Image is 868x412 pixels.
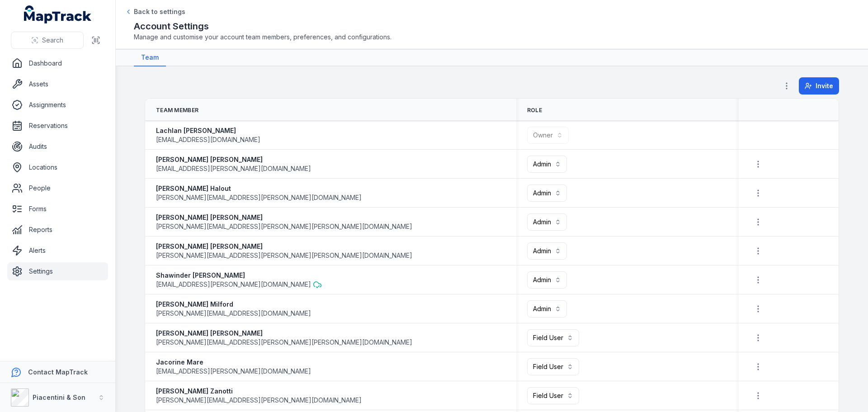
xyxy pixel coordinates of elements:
[156,309,311,318] span: [PERSON_NAME][EMAIL_ADDRESS][DOMAIN_NAME]
[33,393,85,401] strong: Piacentini & Son
[527,107,542,114] span: Role
[156,164,311,173] span: [EMAIL_ADDRESS][PERSON_NAME][DOMAIN_NAME]
[156,387,362,396] strong: [PERSON_NAME] Zanotti
[156,155,311,164] strong: [PERSON_NAME] [PERSON_NAME]
[134,20,850,33] h2: Account Settings
[24,5,92,24] a: MapTrack
[156,107,198,114] span: Team Member
[156,193,362,202] span: [PERSON_NAME][EMAIL_ADDRESS][PERSON_NAME][DOMAIN_NAME]
[527,387,579,404] button: Field User
[7,54,108,72] a: Dashboard
[156,300,311,309] strong: [PERSON_NAME] Milford
[527,271,567,289] button: Admin
[816,81,833,90] span: Invite
[125,7,185,16] a: Back to settings
[527,329,579,346] button: Field User
[527,185,567,202] button: Admin
[156,280,311,289] span: [EMAIL_ADDRESS][PERSON_NAME][DOMAIN_NAME]
[156,271,322,280] strong: Shawinder [PERSON_NAME]
[156,222,412,231] span: [PERSON_NAME][EMAIL_ADDRESS][PERSON_NAME][PERSON_NAME][DOMAIN_NAME]
[156,358,311,367] strong: Jacorine Mare
[156,213,412,222] strong: [PERSON_NAME] [PERSON_NAME]
[11,32,84,49] button: Search
[7,158,108,176] a: Locations
[134,33,850,42] span: Manage and customise your account team members, preferences, and configurations.
[156,135,260,144] span: [EMAIL_ADDRESS][DOMAIN_NAME]
[156,396,362,405] span: [PERSON_NAME][EMAIL_ADDRESS][PERSON_NAME][DOMAIN_NAME]
[156,242,412,251] strong: [PERSON_NAME] [PERSON_NAME]
[134,7,185,16] span: Back to settings
[156,251,412,260] span: [PERSON_NAME][EMAIL_ADDRESS][PERSON_NAME][PERSON_NAME][DOMAIN_NAME]
[7,262,108,280] a: Settings
[527,300,567,317] button: Admin
[7,96,108,114] a: Assignments
[28,368,88,376] strong: Contact MapTrack
[156,338,412,347] span: [PERSON_NAME][EMAIL_ADDRESS][PERSON_NAME][PERSON_NAME][DOMAIN_NAME]
[156,367,311,376] span: [EMAIL_ADDRESS][PERSON_NAME][DOMAIN_NAME]
[42,36,63,45] span: Search
[527,213,567,231] button: Admin
[7,179,108,197] a: People
[134,49,166,66] a: Team
[799,77,839,95] button: Invite
[7,200,108,218] a: Forms
[156,126,260,135] strong: Lachlan [PERSON_NAME]
[7,137,108,156] a: Audits
[527,242,567,260] button: Admin
[156,184,362,193] strong: [PERSON_NAME] Halout
[527,358,579,375] button: Field User
[7,75,108,93] a: Assets
[527,156,567,173] button: Admin
[156,329,412,338] strong: [PERSON_NAME] [PERSON_NAME]
[7,221,108,239] a: Reports
[7,117,108,135] a: Reservations
[7,242,108,260] a: Alerts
